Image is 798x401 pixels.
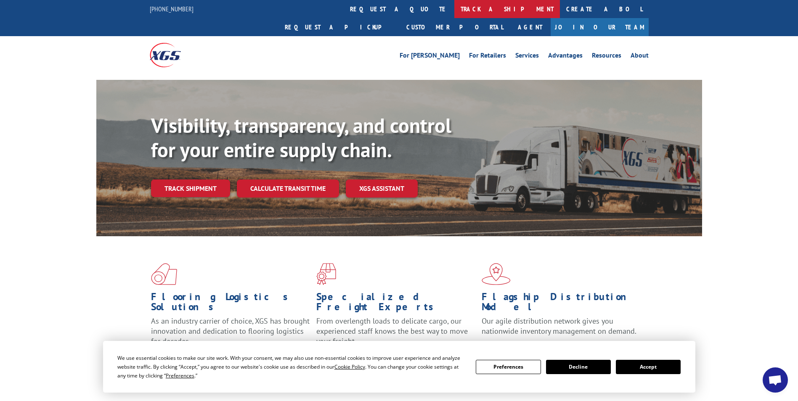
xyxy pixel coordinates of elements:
a: Advantages [548,52,583,61]
a: Join Our Team [551,18,649,36]
a: Resources [592,52,621,61]
button: Preferences [476,360,541,374]
div: Cookie Consent Prompt [103,341,695,393]
a: XGS ASSISTANT [346,179,418,198]
p: From overlength loads to delicate cargo, our experienced staff knows the best way to move your fr... [316,316,475,354]
a: Request a pickup [278,18,400,36]
button: Accept [616,360,681,374]
a: Agent [509,18,551,36]
img: xgs-icon-total-supply-chain-intelligence-red [151,263,177,285]
img: xgs-icon-focused-on-flooring-red [316,263,336,285]
a: Customer Portal [400,18,509,36]
h1: Flooring Logistics Solutions [151,292,310,316]
span: Preferences [166,372,194,379]
img: xgs-icon-flagship-distribution-model-red [482,263,511,285]
span: Cookie Policy [334,363,365,370]
a: For Retailers [469,52,506,61]
span: As an industry carrier of choice, XGS has brought innovation and dedication to flooring logistics... [151,316,310,346]
a: For [PERSON_NAME] [400,52,460,61]
a: Calculate transit time [237,179,339,198]
h1: Specialized Freight Experts [316,292,475,316]
a: [PHONE_NUMBER] [150,5,194,13]
b: Visibility, transparency, and control for your entire supply chain. [151,112,451,163]
a: Services [515,52,539,61]
a: About [631,52,649,61]
span: Our agile distribution network gives you nationwide inventory management on demand. [482,316,636,336]
div: Open chat [763,367,788,393]
button: Decline [546,360,611,374]
div: We use essential cookies to make our site work. With your consent, we may also use non-essential ... [117,354,466,380]
h1: Flagship Distribution Model [482,292,641,316]
a: Track shipment [151,179,230,197]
